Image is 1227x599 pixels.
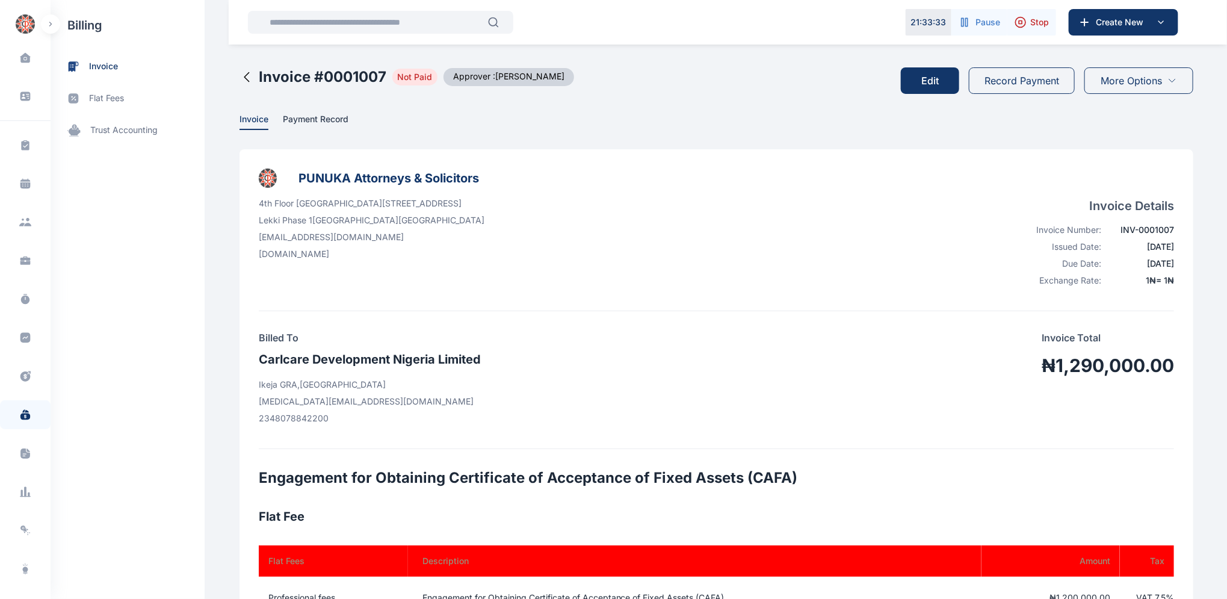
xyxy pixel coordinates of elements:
h3: PUNUKA Attorneys & Solicitors [298,169,479,188]
div: INV-0001007 [1108,224,1174,236]
div: 1 ₦ = 1 ₦ [1108,275,1174,287]
div: Exchange Rate: [1024,275,1101,287]
p: 4th Floor [GEOGRAPHIC_DATA][STREET_ADDRESS] [259,197,484,209]
p: [EMAIL_ADDRESS][DOMAIN_NAME] [259,231,484,243]
h3: Carlcare Development Nigeria Limited [259,350,481,369]
span: Create New [1091,16,1154,28]
a: invoice [51,51,205,82]
button: Pause [951,9,1007,36]
h2: Invoice # 0001007 [259,67,386,87]
p: 2348078842200 [259,412,481,424]
button: Create New [1069,9,1178,36]
p: Ikeja GRA , [GEOGRAPHIC_DATA] [259,379,481,391]
th: Amount [981,545,1120,577]
h1: ₦1,290,000.00 [1042,355,1174,376]
span: Not Paid [392,69,437,85]
span: Pause [975,16,1000,28]
button: Edit [901,67,959,94]
button: Stop [1007,9,1056,36]
div: [DATE] [1108,258,1174,270]
th: Flat Fees [259,545,408,577]
div: Invoice Number: [1024,224,1101,236]
span: More Options [1101,73,1163,88]
span: invoice [89,60,118,73]
a: Edit [901,58,969,104]
h4: Invoice Details [1024,197,1174,214]
h4: Billed To [259,331,481,345]
p: Invoice Total [1042,331,1174,345]
span: Payment Record [283,114,348,126]
h3: Flat Fee [259,507,1174,526]
img: businessLogo [259,169,277,188]
p: [DOMAIN_NAME] [259,248,484,260]
h2: Engagement for Obtaining Certificate of Acceptance of Fixed Assets (CAFA) [259,468,1174,488]
p: Lekki Phase 1 [GEOGRAPHIC_DATA] [GEOGRAPHIC_DATA] [259,214,484,226]
span: Stop [1030,16,1049,28]
p: 21 : 33 : 33 [911,16,947,28]
p: [MEDICAL_DATA][EMAIL_ADDRESS][DOMAIN_NAME] [259,396,481,408]
div: Due Date: [1024,258,1101,270]
th: Description [408,545,981,577]
button: Record Payment [969,67,1075,94]
a: Record Payment [969,58,1075,104]
a: flat fees [51,82,205,114]
span: trust accounting [90,124,158,137]
span: flat fees [89,92,124,105]
div: Issued Date: [1024,241,1101,253]
span: Approver : [PERSON_NAME] [444,68,574,86]
th: Tax [1120,545,1174,577]
div: [DATE] [1108,241,1174,253]
span: Invoice [240,114,268,126]
a: trust accounting [51,114,205,146]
